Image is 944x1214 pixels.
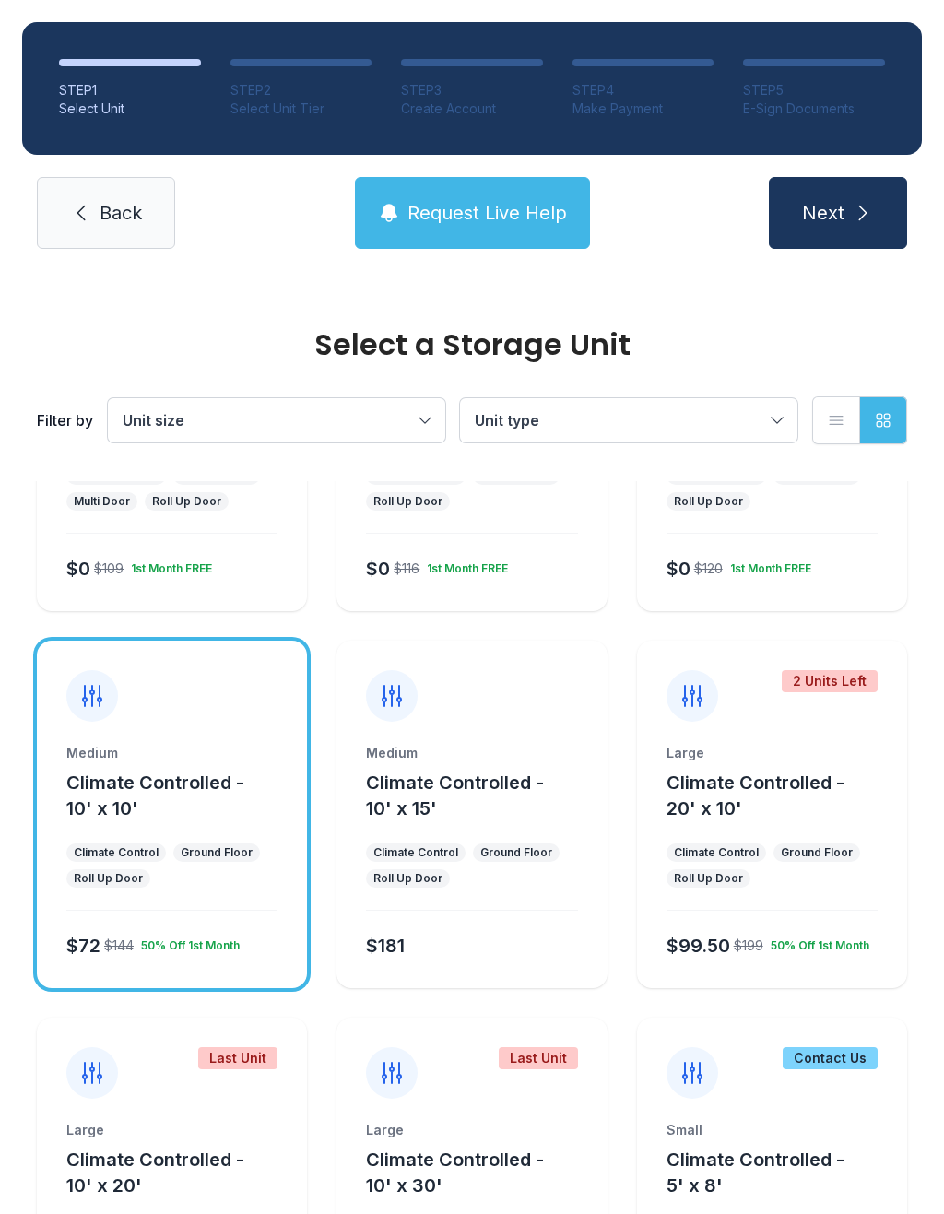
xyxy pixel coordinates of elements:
[152,494,221,509] div: Roll Up Door
[366,744,577,762] div: Medium
[667,770,900,821] button: Climate Controlled - 20' x 10'
[783,1047,878,1069] div: Contact Us
[694,560,723,578] div: $120
[59,81,201,100] div: STEP 1
[366,772,544,819] span: Climate Controlled - 10' x 15'
[66,1147,300,1198] button: Climate Controlled - 10' x 20'
[401,81,543,100] div: STEP 3
[37,330,907,359] div: Select a Storage Unit
[66,770,300,821] button: Climate Controlled - 10' x 10'
[366,556,390,582] div: $0
[674,494,743,509] div: Roll Up Door
[74,871,143,886] div: Roll Up Door
[59,100,201,118] div: Select Unit
[743,100,885,118] div: E-Sign Documents
[572,100,714,118] div: Make Payment
[123,411,184,430] span: Unit size
[460,398,797,442] button: Unit type
[667,1121,878,1139] div: Small
[723,554,811,576] div: 1st Month FREE
[366,933,405,959] div: $181
[373,845,458,860] div: Climate Control
[124,554,212,576] div: 1st Month FREE
[763,931,869,953] div: 50% Off 1st Month
[667,772,844,819] span: Climate Controlled - 20' x 10'
[499,1047,578,1069] div: Last Unit
[181,845,253,860] div: Ground Floor
[94,560,124,578] div: $109
[108,398,445,442] button: Unit size
[667,744,878,762] div: Large
[134,931,240,953] div: 50% Off 1st Month
[37,409,93,431] div: Filter by
[480,845,552,860] div: Ground Floor
[74,494,130,509] div: Multi Door
[66,772,244,819] span: Climate Controlled - 10' x 10'
[230,100,372,118] div: Select Unit Tier
[419,554,508,576] div: 1st Month FREE
[734,937,763,955] div: $199
[394,560,419,578] div: $116
[407,200,567,226] span: Request Live Help
[667,933,730,959] div: $99.50
[781,845,853,860] div: Ground Floor
[366,770,599,821] button: Climate Controlled - 10' x 15'
[100,200,142,226] span: Back
[674,871,743,886] div: Roll Up Door
[401,100,543,118] div: Create Account
[667,1149,844,1196] span: Climate Controlled - 5' x 8'
[373,871,442,886] div: Roll Up Door
[66,1121,277,1139] div: Large
[802,200,844,226] span: Next
[74,845,159,860] div: Climate Control
[366,1147,599,1198] button: Climate Controlled - 10' x 30'
[743,81,885,100] div: STEP 5
[66,933,100,959] div: $72
[572,81,714,100] div: STEP 4
[667,556,690,582] div: $0
[198,1047,277,1069] div: Last Unit
[475,411,539,430] span: Unit type
[667,1147,900,1198] button: Climate Controlled - 5' x 8'
[104,937,134,955] div: $144
[782,670,878,692] div: 2 Units Left
[66,1149,244,1196] span: Climate Controlled - 10' x 20'
[674,845,759,860] div: Climate Control
[373,494,442,509] div: Roll Up Door
[66,556,90,582] div: $0
[366,1149,544,1196] span: Climate Controlled - 10' x 30'
[66,744,277,762] div: Medium
[230,81,372,100] div: STEP 2
[366,1121,577,1139] div: Large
